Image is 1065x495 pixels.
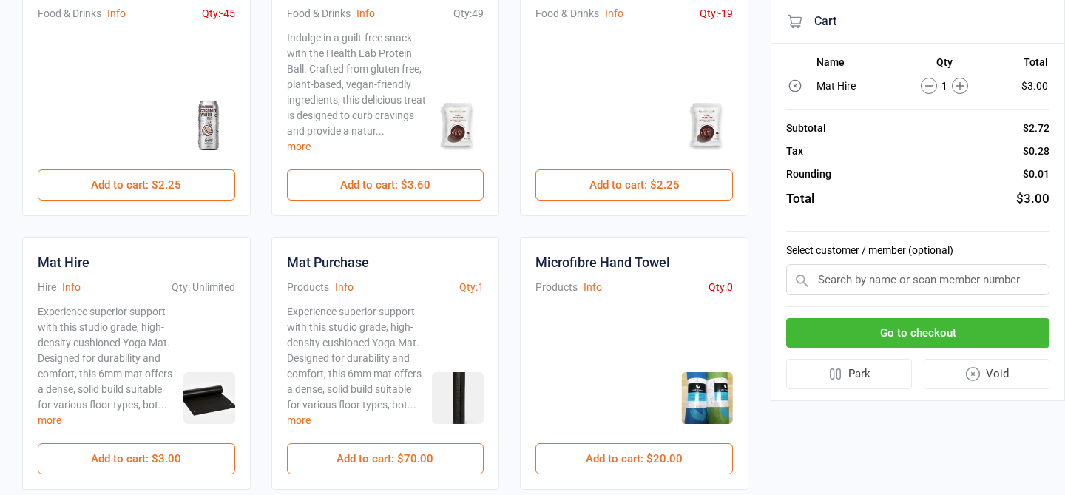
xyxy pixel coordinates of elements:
div: $2.72 [1023,121,1049,136]
input: Search by name or scan member number [786,264,1049,295]
button: more [287,413,311,428]
th: Total [998,56,1048,74]
div: Products [535,280,578,295]
div: $0.28 [1023,144,1049,159]
div: Mat Hire [38,252,89,272]
div: Experience superior support with this studio grade, high-density cushioned Yoga Mat. Designed for... [287,304,427,428]
button: Info [584,280,602,295]
img: Mat Hire [183,372,235,424]
div: Rounding [786,166,831,182]
button: Add to cart: $3.00 [38,443,235,474]
label: Select customer / member (optional) [786,243,1049,258]
div: Qty: 0 [709,280,733,295]
img: Microfibre Hand Towel [681,372,733,424]
div: Food & Drinks [38,6,101,21]
th: Qty [892,56,997,74]
th: Name [816,56,890,74]
div: 1 [892,78,997,94]
button: Add to cart: $70.00 [287,443,484,474]
img: Coconut Water (Staff) [183,98,235,150]
div: Indulge in a guilt-free snack with the Health Lab Protein Ball. Crafted from gluten free, plant-b... [287,30,427,155]
img: Mat Purchase [432,372,484,424]
div: Food & Drinks [535,6,599,21]
button: Info [335,280,354,295]
div: $3.00 [1016,189,1049,209]
div: Qty: Unlimited [172,280,235,295]
div: Food & Drinks [287,6,351,21]
div: Microfibre Hand Towel [535,252,670,272]
div: Qty: 49 [453,6,484,21]
button: Add to cart: $2.25 [535,169,733,201]
button: Add to cart: $2.25 [38,169,235,201]
div: Hire [38,280,56,295]
button: Info [605,6,623,21]
img: Health Lab Protein Ball (Staff) [681,98,733,150]
button: Add to cart: $3.60 [287,169,484,201]
td: Mat Hire [816,75,890,96]
div: Qty: 1 [459,280,484,295]
div: Mat Purchase [287,252,369,272]
div: $0.01 [1023,166,1049,182]
div: Qty: -45 [202,6,235,21]
button: more [38,413,61,428]
button: Void [924,359,1050,389]
td: $3.00 [998,75,1048,96]
div: Total [786,189,814,209]
img: Health Lab Protein Ball [432,98,484,150]
div: Experience superior support with this studio grade, high-density cushioned Yoga Mat. Designed for... [38,304,177,428]
button: Add to cart: $20.00 [535,443,733,474]
button: Info [107,6,126,21]
button: Info [62,280,81,295]
div: Subtotal [786,121,826,136]
button: Info [356,6,375,21]
div: Tax [786,144,803,159]
button: Go to checkout [786,318,1049,348]
button: Park [786,359,912,389]
div: Qty: -19 [700,6,733,21]
div: Products [287,280,329,295]
button: more [287,139,311,155]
